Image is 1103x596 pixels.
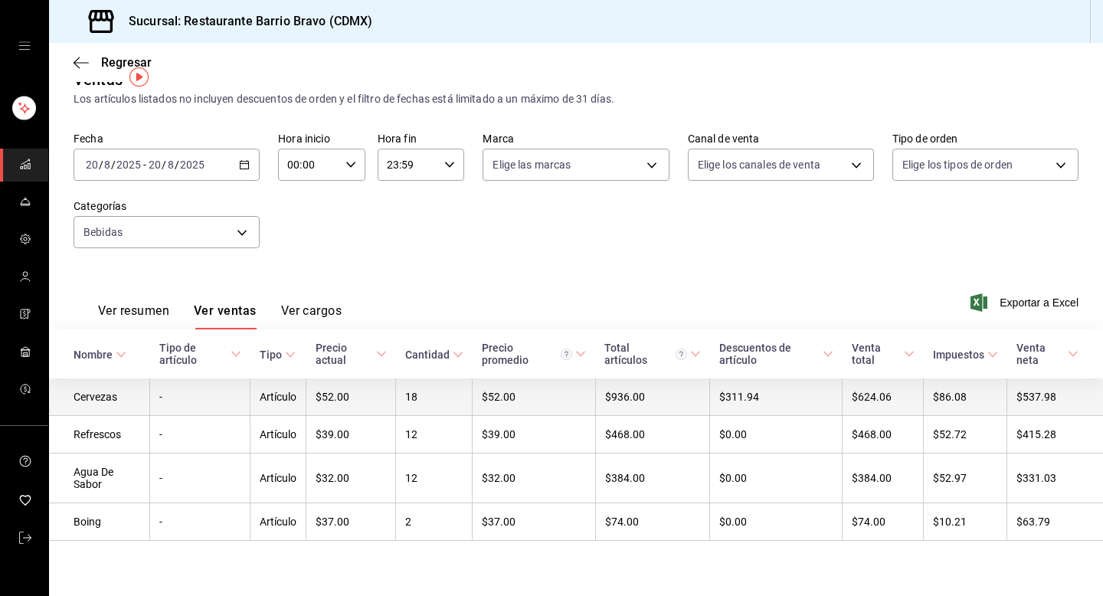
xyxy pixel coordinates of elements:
[83,224,123,240] span: Bebidas
[101,55,152,70] span: Regresar
[1016,342,1078,366] span: Venta neta
[99,159,103,171] span: /
[162,159,166,171] span: /
[278,133,365,144] label: Hora inicio
[18,40,31,52] button: open drawer
[129,67,149,87] img: Tooltip marker
[974,293,1078,312] button: Exportar a Excel
[159,342,227,366] div: Tipo de artículo
[111,159,116,171] span: /
[604,342,700,366] span: Total artículos
[595,378,709,416] td: $936.00
[74,349,126,361] span: Nombre
[604,342,686,366] div: Total artículos
[49,503,150,541] td: Boing
[710,378,843,416] td: $311.94
[378,133,465,144] label: Hora fin
[852,342,901,366] div: Venta total
[74,201,260,211] label: Categorías
[698,157,820,172] span: Elige los canales de venta
[843,454,924,503] td: $384.00
[1007,378,1103,416] td: $537.98
[595,454,709,503] td: $384.00
[49,378,150,416] td: Cervezas
[892,133,1078,144] label: Tipo de orden
[316,342,373,366] div: Precio actual
[175,159,179,171] span: /
[405,349,450,361] div: Cantidad
[281,303,342,329] button: Ver cargos
[74,91,1078,107] div: Los artículos listados no incluyen descuentos de orden y el filtro de fechas está limitado a un m...
[306,378,396,416] td: $52.00
[49,416,150,454] td: Refrescos
[396,503,473,541] td: 2
[116,12,372,31] h3: Sucursal: Restaurante Barrio Bravo (CDMX)
[710,416,843,454] td: $0.00
[473,416,596,454] td: $39.00
[250,454,306,503] td: Artículo
[843,378,924,416] td: $624.06
[595,503,709,541] td: $74.00
[74,349,113,361] div: Nombre
[74,133,260,144] label: Fecha
[1007,454,1103,503] td: $331.03
[924,378,1007,416] td: $86.08
[250,378,306,416] td: Artículo
[561,349,572,360] svg: Precio promedio = Total artículos / cantidad
[902,157,1013,172] span: Elige los tipos de orden
[159,342,241,366] span: Tipo de artículo
[473,378,596,416] td: $52.00
[306,416,396,454] td: $39.00
[143,159,146,171] span: -
[710,503,843,541] td: $0.00
[150,454,250,503] td: -
[473,454,596,503] td: $32.00
[933,349,984,361] div: Impuestos
[150,416,250,454] td: -
[103,159,111,171] input: --
[1007,503,1103,541] td: $63.79
[483,133,669,144] label: Marca
[116,159,142,171] input: ----
[1007,416,1103,454] td: $415.28
[49,454,150,503] td: Agua De Sabor
[473,503,596,541] td: $37.00
[148,159,162,171] input: --
[688,133,874,144] label: Canal de venta
[306,454,396,503] td: $32.00
[260,349,296,361] span: Tipo
[933,349,998,361] span: Impuestos
[843,416,924,454] td: $468.00
[74,55,152,70] button: Regresar
[98,303,342,329] div: navigation tabs
[924,503,1007,541] td: $10.21
[85,159,99,171] input: --
[1016,342,1065,366] div: Venta neta
[676,349,687,360] svg: El total artículos considera cambios de precios en los artículos así como costos adicionales por ...
[482,342,587,366] span: Precio promedio
[493,157,571,172] span: Elige las marcas
[924,454,1007,503] td: $52.97
[924,416,1007,454] td: $52.72
[194,303,257,329] button: Ver ventas
[852,342,915,366] span: Venta total
[396,454,473,503] td: 12
[843,503,924,541] td: $74.00
[396,378,473,416] td: 18
[595,416,709,454] td: $468.00
[719,342,833,366] span: Descuentos de artículo
[405,349,463,361] span: Cantidad
[250,503,306,541] td: Artículo
[250,416,306,454] td: Artículo
[150,503,250,541] td: -
[719,342,820,366] div: Descuentos de artículo
[306,503,396,541] td: $37.00
[316,342,387,366] span: Precio actual
[396,416,473,454] td: 12
[98,303,169,329] button: Ver resumen
[179,159,205,171] input: ----
[710,454,843,503] td: $0.00
[260,349,282,361] div: Tipo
